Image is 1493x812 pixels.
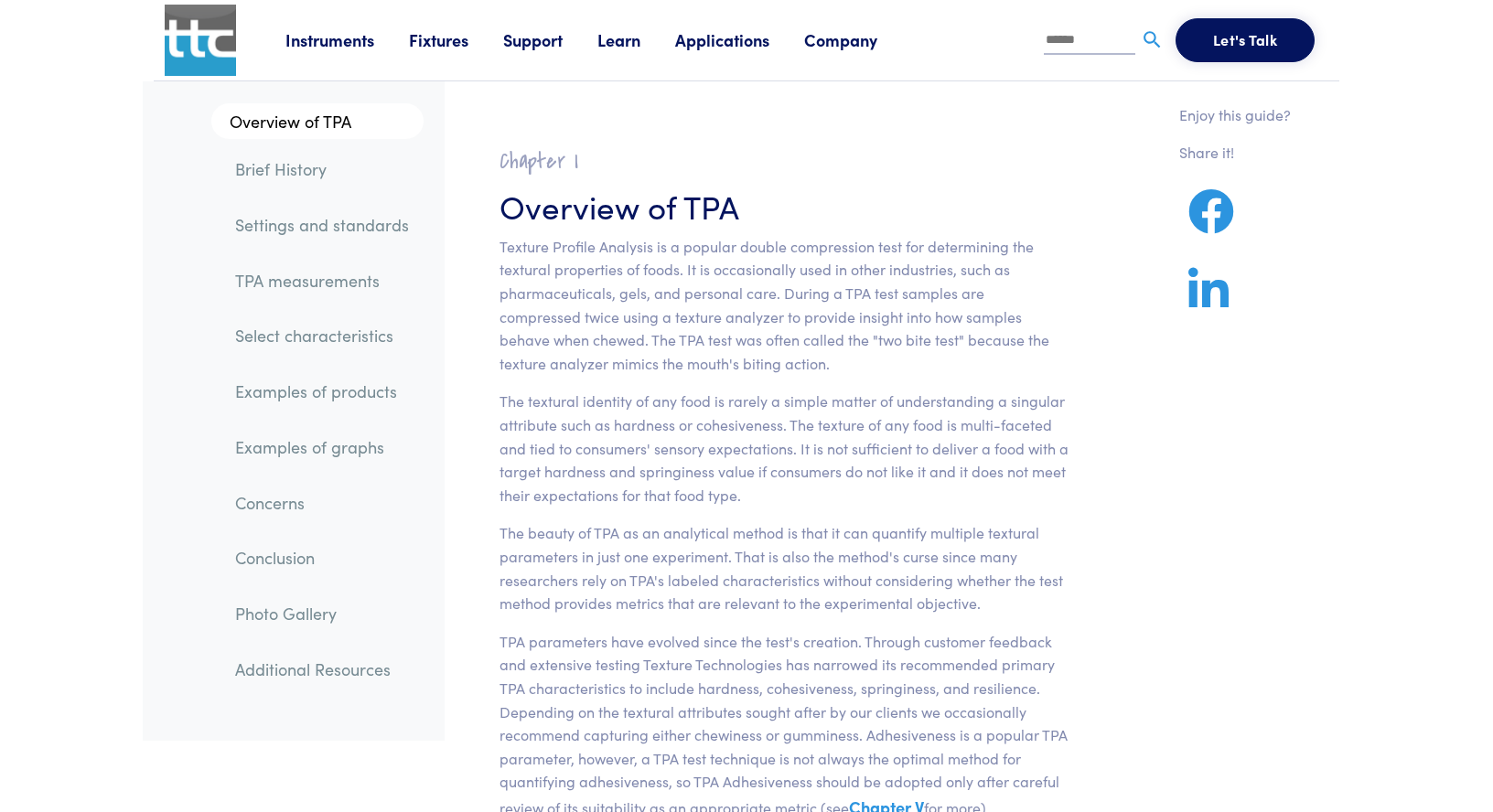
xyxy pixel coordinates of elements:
a: Overview of TPA [211,103,424,140]
button: Let's Talk [1176,18,1315,62]
p: Enjoy this guide? [1179,103,1291,127]
p: Share it! [1179,141,1291,165]
a: Support [503,28,597,51]
img: ttc_logo_1x1_v1.0.png [165,5,236,76]
a: Company [804,28,912,51]
a: Concerns [220,482,424,524]
a: Examples of products [220,370,424,412]
a: Select characteristics [220,315,424,357]
a: Learn [597,28,675,51]
a: Instruments [285,28,409,51]
a: Photo Gallery [220,593,424,635]
a: Share on LinkedIn [1179,289,1238,312]
h2: Chapter I [499,147,1069,176]
p: The textural identity of any food is rarely a simple matter of understanding a singular attribute... [499,390,1069,507]
p: Texture Profile Analysis is a popular double compression test for determining the textural proper... [499,235,1069,376]
a: Applications [675,28,804,51]
a: Settings and standards [220,204,424,246]
a: Brief History [220,148,424,190]
a: Examples of graphs [220,426,424,468]
h3: Overview of TPA [499,183,1069,228]
a: Conclusion [220,537,424,579]
p: The beauty of TPA as an analytical method is that it can quantify multiple textural parameters in... [499,521,1069,614]
a: Additional Resources [220,648,424,690]
a: Fixtures [409,28,503,51]
a: TPA measurements [220,260,424,302]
